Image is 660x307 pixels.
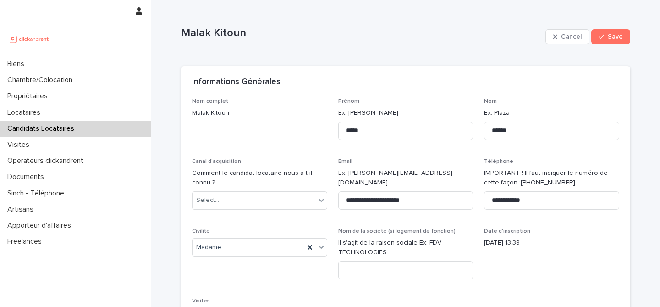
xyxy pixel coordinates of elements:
[338,168,473,188] p: Ex: [PERSON_NAME][EMAIL_ADDRESS][DOMAIN_NAME]
[4,205,41,214] p: Artisans
[4,60,32,68] p: Biens
[484,108,619,118] p: Ex: Plaza
[4,173,51,181] p: Documents
[338,108,473,118] p: Ex: [PERSON_NAME]
[4,76,80,84] p: Chambre/Colocation
[192,77,280,87] h2: Informations Générales
[192,229,210,234] span: Civilité
[192,159,241,164] span: Canal d'acquisition
[192,99,228,104] span: Nom complet
[484,229,530,234] span: Date d'inscription
[196,243,221,252] span: Madame
[4,124,82,133] p: Candidats Locataires
[338,238,473,257] p: Il s'agit de la raison sociale Ex: FDV TECHNOLOGIES
[4,221,78,230] p: Apporteur d'affaires
[338,229,456,234] span: Nom de la société (si logement de fonction)
[521,179,575,186] ringoverc2c-84e06f14122c: Call with Ringover
[521,179,575,186] ringoverc2c-number-84e06f14122c: [PHONE_NUMBER]
[608,33,623,40] span: Save
[196,195,219,205] div: Select...
[4,237,49,246] p: Freelances
[192,108,327,118] p: Malak Kitoun
[591,29,630,44] button: Save
[484,99,497,104] span: Nom
[4,189,71,198] p: Sinch - Téléphone
[4,92,55,100] p: Propriétaires
[192,298,210,304] span: Visites
[484,170,608,186] ringover-84e06f14122c: IMPORTANT ! Il faut indiquer le numéro de cette façon :
[484,238,619,248] p: [DATE] 13:38
[7,30,52,48] img: UCB0brd3T0yccxBKYDjQ
[338,99,359,104] span: Prénom
[4,140,37,149] p: Visites
[4,156,91,165] p: Operateurs clickandrent
[338,159,352,164] span: Email
[545,29,589,44] button: Cancel
[484,159,513,164] span: Téléphone
[561,33,582,40] span: Cancel
[4,108,48,117] p: Locataires
[192,168,327,188] p: Comment le candidat locataire nous a-t-il connu ?
[181,27,542,40] p: Malak Kitoun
